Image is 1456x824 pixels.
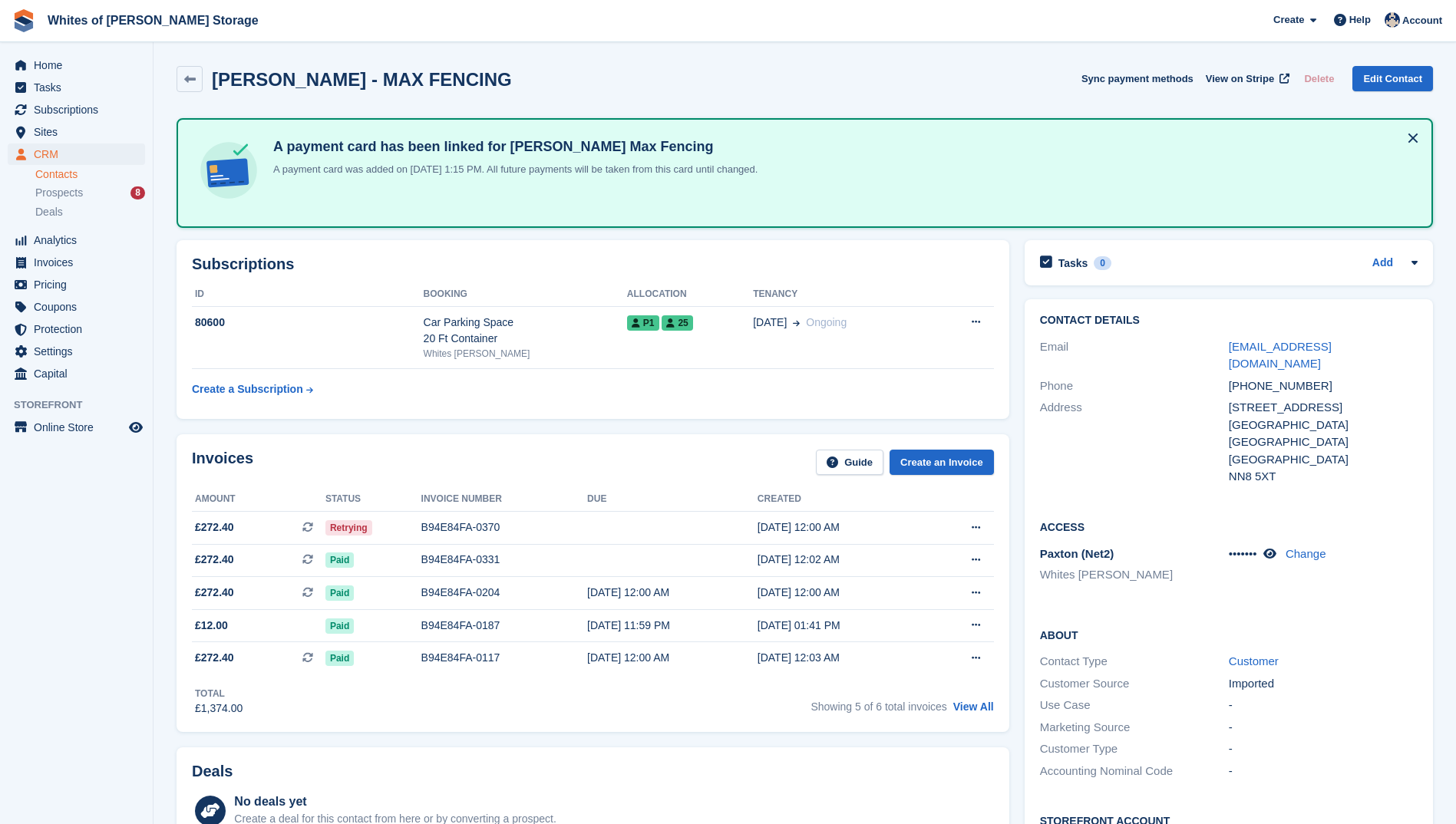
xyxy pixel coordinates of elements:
[35,204,145,220] a: Deals
[8,318,145,340] a: menu
[1040,566,1229,584] li: Whites [PERSON_NAME]
[421,585,587,601] div: B94E84FA-0204
[890,450,994,475] a: Create an Invoice
[35,186,83,200] span: Prospects
[758,519,928,536] div: [DATE] 12:00 AM
[1349,12,1371,28] span: Help
[1229,433,1418,451] div: [GEOGRAPHIC_DATA]
[1058,256,1088,270] h2: Tasks
[753,282,932,307] th: Tenancy
[195,700,243,717] div: £1,374.00
[35,185,145,201] a: Prospects 8
[41,8,265,33] a: Whites of [PERSON_NAME] Storage
[130,186,145,199] div: 8
[1229,719,1418,737] div: -
[212,69,512,90] h2: [PERSON_NAME] - MAX FENCING
[1081,66,1194,91] button: Sync payment methods
[1040,675,1229,693] div: Customer Source
[1040,547,1114,560] span: Paxton (Net2)
[421,552,587,568] div: B94E84FA-0331
[811,700,946,713] span: Showing 5 of 6 total invoices
[758,650,928,666] div: [DATE] 12:03 AM
[1229,697,1418,714] div: -
[192,375,313,404] a: Create a Subscription
[1229,399,1418,417] div: [STREET_ADDRESS]
[195,519,234,536] span: £272.40
[34,318,126,340] span: Protection
[758,487,928,512] th: Created
[1229,377,1418,395] div: [PHONE_NUMBER]
[627,282,753,307] th: Allocation
[1040,653,1229,671] div: Contact Type
[1372,255,1393,272] a: Add
[234,793,556,811] div: No deals yet
[34,274,126,295] span: Pricing
[816,450,883,475] a: Guide
[758,618,928,634] div: [DATE] 01:41 PM
[424,315,627,347] div: Car Parking Space 20 Ft Container
[34,296,126,318] span: Coupons
[195,687,243,700] div: Total
[421,650,587,666] div: B94E84FA-0117
[1040,399,1229,486] div: Address
[953,700,994,713] a: View All
[195,585,234,601] span: £272.40
[34,143,126,165] span: CRM
[267,162,758,177] p: A payment card was added on [DATE] 1:15 PM. All future payments will be taken from this card unti...
[192,255,994,273] h2: Subscriptions
[192,381,303,397] div: Create a Subscription
[35,167,145,182] a: Contacts
[195,618,228,634] span: £12.00
[12,9,35,32] img: stora-icon-8386f47178a22dfd0bd8f6a31ec36ba5ce8667c1dd55bd0f319d3a0aa187defe.svg
[1040,338,1229,373] div: Email
[8,99,145,120] a: menu
[758,552,928,568] div: [DATE] 12:02 AM
[1229,468,1418,486] div: NN8 5XT
[8,143,145,165] a: menu
[192,487,325,512] th: Amount
[127,418,145,437] a: Preview store
[8,252,145,273] a: menu
[421,487,587,512] th: Invoice number
[8,54,145,76] a: menu
[1229,675,1418,693] div: Imported
[1229,340,1332,371] a: [EMAIL_ADDRESS][DOMAIN_NAME]
[1040,763,1229,780] div: Accounting Nominal Code
[1229,547,1257,560] span: •••••••
[587,618,758,634] div: [DATE] 11:59 PM
[1273,12,1304,28] span: Create
[325,618,354,634] span: Paid
[1040,697,1229,714] div: Use Case
[34,54,126,76] span: Home
[195,552,234,568] span: £272.40
[758,585,928,601] div: [DATE] 12:00 AM
[1229,417,1418,434] div: [GEOGRAPHIC_DATA]
[1385,12,1400,28] img: Wendy
[192,763,233,780] h2: Deals
[34,363,126,384] span: Capital
[192,450,253,475] h2: Invoices
[8,274,145,295] a: menu
[8,121,145,143] a: menu
[1094,256,1111,270] div: 0
[325,552,354,568] span: Paid
[8,341,145,362] a: menu
[325,520,372,536] span: Retrying
[1352,66,1433,91] a: Edit Contact
[8,417,145,438] a: menu
[1040,627,1418,642] h2: About
[424,347,627,361] div: Whites [PERSON_NAME]
[753,315,787,331] span: [DATE]
[1040,519,1418,534] h2: Access
[421,519,587,536] div: B94E84FA-0370
[195,650,234,666] span: £272.40
[1040,377,1229,395] div: Phone
[627,315,659,331] span: P1
[1402,13,1442,28] span: Account
[421,618,587,634] div: B94E84FA-0187
[8,229,145,251] a: menu
[806,316,847,328] span: Ongoing
[587,650,758,666] div: [DATE] 12:00 AM
[1040,740,1229,758] div: Customer Type
[325,585,354,601] span: Paid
